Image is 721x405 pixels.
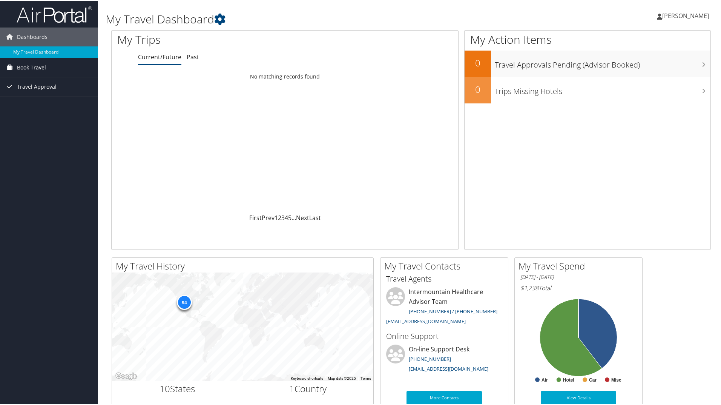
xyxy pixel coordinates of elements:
a: [PHONE_NUMBER] / [PHONE_NUMBER] [409,307,497,314]
h2: States [118,382,237,394]
span: [PERSON_NAME] [662,11,709,19]
a: Prev [262,213,275,221]
text: Misc [611,377,621,382]
h1: My Travel Dashboard [106,11,513,26]
a: Next [296,213,309,221]
a: View Details [541,390,616,404]
td: No matching records found [112,69,458,83]
h1: My Trips [117,31,308,47]
h2: My Travel History [116,259,373,272]
a: 0Trips Missing Hotels [465,76,710,103]
h6: Total [520,283,637,291]
a: 1 [275,213,278,221]
div: 94 [176,294,192,309]
li: On-line Support Desk [382,344,506,375]
a: 3 [281,213,285,221]
span: Book Travel [17,57,46,76]
a: Past [187,52,199,60]
img: airportal-logo.png [17,5,92,23]
h2: 0 [465,56,491,69]
a: Terms (opens in new tab) [360,376,371,380]
span: 1 [289,382,295,394]
li: Intermountain Healthcare Advisor Team [382,286,506,327]
h1: My Action Items [465,31,710,47]
h2: 0 [465,82,491,95]
a: Current/Future [138,52,181,60]
button: Keyboard shortcuts [291,375,323,380]
a: 4 [285,213,288,221]
a: Last [309,213,321,221]
span: Travel Approval [17,77,57,95]
h3: Travel Approvals Pending (Advisor Booked) [495,55,710,69]
h3: Trips Missing Hotels [495,82,710,96]
h2: My Travel Contacts [384,259,508,272]
a: [EMAIL_ADDRESS][DOMAIN_NAME] [409,365,488,371]
a: First [249,213,262,221]
text: Hotel [563,377,574,382]
h2: Country [249,382,368,394]
a: More Contacts [407,390,482,404]
h3: Online Support [386,330,502,341]
span: 10 [160,382,170,394]
a: Open this area in Google Maps (opens a new window) [114,371,139,380]
h3: Travel Agents [386,273,502,283]
span: Dashboards [17,27,48,46]
a: 0Travel Approvals Pending (Advisor Booked) [465,50,710,76]
h6: [DATE] - [DATE] [520,273,637,280]
text: Air [542,377,548,382]
span: $1,238 [520,283,538,291]
a: [EMAIL_ADDRESS][DOMAIN_NAME] [386,317,466,324]
a: 2 [278,213,281,221]
img: Google [114,371,139,380]
span: … [291,213,296,221]
h2: My Travel Spend [519,259,642,272]
a: [PHONE_NUMBER] [409,355,451,362]
a: [PERSON_NAME] [657,4,716,26]
span: Map data ©2025 [328,376,356,380]
text: Car [589,377,597,382]
a: 5 [288,213,291,221]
